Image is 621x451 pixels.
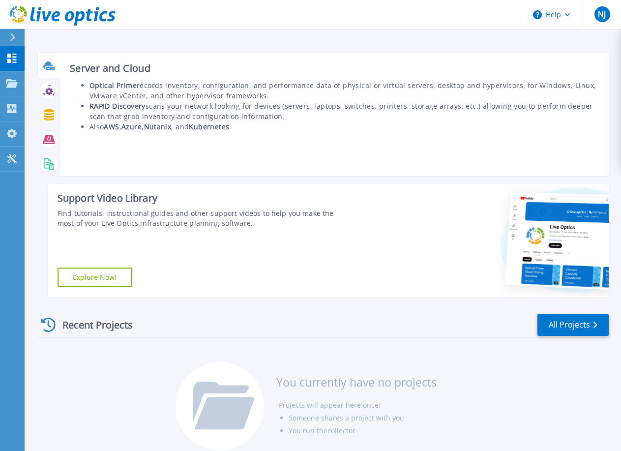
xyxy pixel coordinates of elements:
[104,122,119,131] b: AWS
[89,81,137,90] b: Optical Prime
[537,314,609,336] a: All Projects
[58,268,132,287] a: Explore Now!
[598,10,606,18] span: NJ
[89,80,599,101] li: records inventory, configuration, and performance data of physical or virtual servers, desktop an...
[89,101,599,121] li: scans your network looking for devices (servers, laptops, switches, printers, storage arrays, etc...
[289,412,437,424] li: Someone shares a project with you
[58,209,349,228] div: Find tutorials, instructional guides and other support videos to help you make the most of your L...
[189,122,229,131] b: Kubernetes
[70,63,599,74] h3: Server and Cloud
[121,122,142,131] b: Azure
[89,101,146,111] b: RAPID Discovery
[279,399,437,412] li: Projects will appear here once:
[327,426,355,435] a: collector
[289,424,437,437] li: You run the
[38,313,146,337] div: Recent Projects
[144,122,172,131] b: Nutanix
[276,377,437,388] h3: You currently have no projects
[89,121,599,132] li: Also , , , and
[58,192,349,205] div: Support Video Library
